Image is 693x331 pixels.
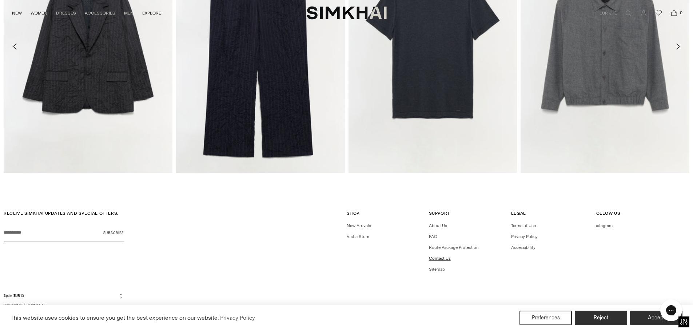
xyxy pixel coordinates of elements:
[307,6,387,20] a: SIMKHAI
[678,9,684,16] span: 0
[7,39,23,55] button: Move to previous carousel slide
[429,234,437,239] a: FAQ
[667,6,681,20] a: Open cart modal
[347,223,371,228] a: New Arrivals
[219,312,256,323] a: Privacy Policy (opens in a new tab)
[11,314,219,321] span: This website uses cookies to ensure you get the best experience on our website.
[103,224,124,242] button: Subscribe
[429,267,445,272] a: Sitemap
[636,6,651,20] a: Go to the account page
[511,245,535,250] a: Accessibility
[85,5,115,21] a: ACCESSORIES
[670,39,686,55] button: Move to next carousel slide
[621,6,636,20] a: Open search modal
[4,211,119,216] span: RECEIVE SIMKHAI UPDATES AND SPECIAL OFFERS:
[4,303,124,308] p: Copyright © 2025, .
[12,5,22,21] a: NEW
[4,293,124,298] button: Spain (EUR €)
[429,245,479,250] a: Route Package Protection
[142,5,161,21] a: EXPLORE
[630,311,682,325] button: Accept
[575,311,627,325] button: Reject
[600,5,618,21] button: EUR €
[593,211,620,216] span: Follow Us
[652,6,666,20] a: Wishlist
[56,5,76,21] a: DRESSES
[429,256,451,261] a: Contact Us
[511,211,526,216] span: Legal
[511,234,538,239] a: Privacy Policy
[511,223,536,228] a: Terms of Use
[429,211,450,216] span: Support
[593,223,613,228] a: Instagram
[347,211,359,216] span: Shop
[347,234,369,239] a: Vist a Store
[124,5,134,21] a: MEN
[519,311,572,325] button: Preferences
[31,303,44,307] a: SIMKHAI
[657,297,686,324] iframe: Gorgias live chat messenger
[31,5,47,21] a: WOMEN
[429,223,447,228] a: About Us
